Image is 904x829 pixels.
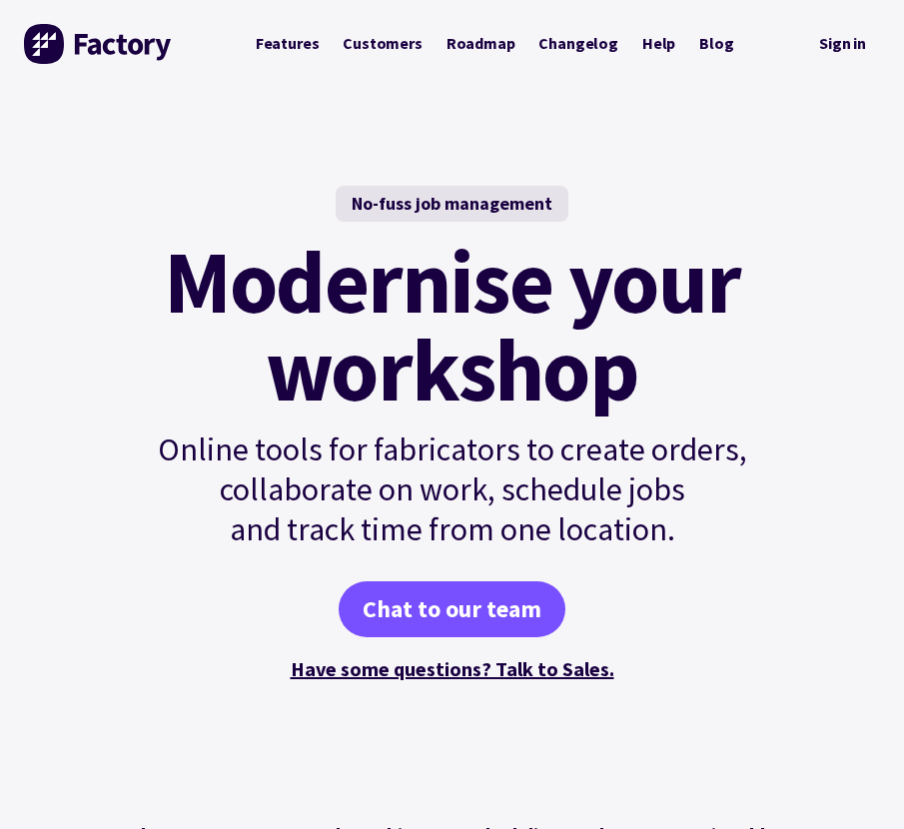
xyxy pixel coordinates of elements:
nav: Secondary Navigation [805,24,880,65]
a: Customers [331,25,434,62]
mark: Modernise your workshop [164,238,740,414]
a: Sign in [805,24,880,65]
a: Help [630,25,687,62]
a: Have some questions? Talk to Sales. [291,656,614,681]
a: Changelog [526,25,629,62]
a: Chat to our team [339,581,565,637]
nav: Primary Navigation [244,25,746,62]
img: Factory [24,24,174,64]
a: Roadmap [435,25,527,62]
p: Online tools for fabricators to create orders, collaborate on work, schedule jobs and track time ... [115,429,790,549]
iframe: Chat Widget [804,733,904,829]
div: No-fuss job management [336,186,568,222]
a: Features [244,25,332,62]
a: Blog [687,25,745,62]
